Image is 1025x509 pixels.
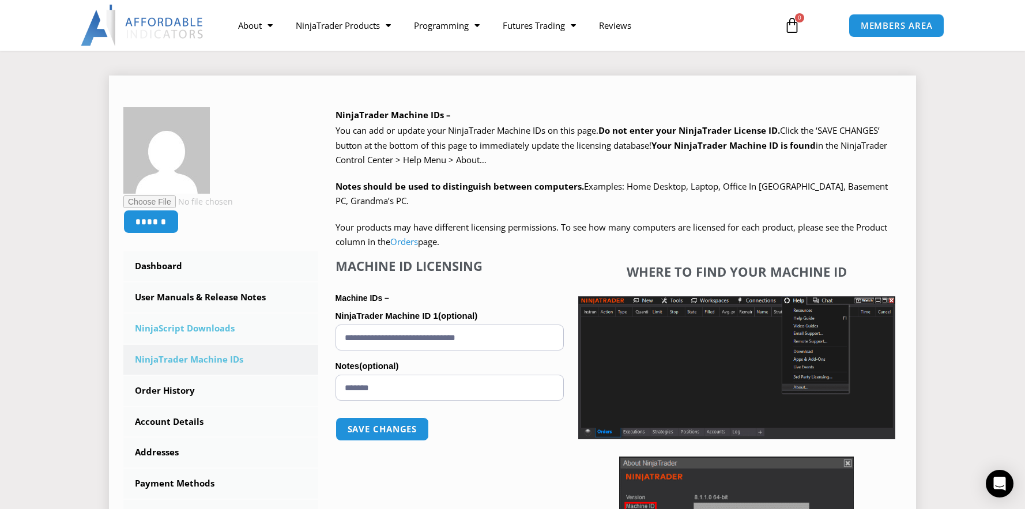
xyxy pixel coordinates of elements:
nav: Menu [227,12,771,39]
a: Order History [123,376,318,406]
strong: Your NinjaTrader Machine ID is found [651,139,816,151]
a: Futures Trading [491,12,587,39]
button: Save changes [336,417,429,441]
a: NinjaScript Downloads [123,314,318,344]
a: Dashboard [123,251,318,281]
a: About [227,12,284,39]
img: LogoAI | Affordable Indicators – NinjaTrader [81,5,205,46]
a: MEMBERS AREA [849,14,945,37]
a: Account Details [123,407,318,437]
a: Reviews [587,12,643,39]
strong: Notes should be used to distinguish between computers. [336,180,584,192]
b: Do not enter your NinjaTrader License ID. [598,125,780,136]
a: Addresses [123,438,318,467]
a: Payment Methods [123,469,318,499]
span: Click the ‘SAVE CHANGES’ button at the bottom of this page to immediately update the licensing da... [336,125,887,165]
span: You can add or update your NinjaTrader Machine IDs on this page. [336,125,598,136]
h4: Where to find your Machine ID [578,264,895,279]
label: Notes [336,357,564,375]
a: NinjaTrader Products [284,12,402,39]
h4: Machine ID Licensing [336,258,564,273]
a: User Manuals & Release Notes [123,282,318,312]
a: NinjaTrader Machine IDs [123,345,318,375]
span: MEMBERS AREA [861,21,933,30]
b: NinjaTrader Machine IDs – [336,109,451,120]
a: Programming [402,12,491,39]
strong: Machine IDs – [336,293,389,303]
a: Orders [390,236,418,247]
img: a51a53e9e2798f4ff5e9ae80a73b601d047a244580fb7d786b718ed7fd363a4a [123,107,210,194]
span: (optional) [359,361,398,371]
label: NinjaTrader Machine ID 1 [336,307,564,325]
span: Your products may have different licensing permissions. To see how many computers are licensed fo... [336,221,887,248]
span: Examples: Home Desktop, Laptop, Office In [GEOGRAPHIC_DATA], Basement PC, Grandma’s PC. [336,180,888,207]
span: 0 [795,13,804,22]
span: (optional) [438,311,477,321]
img: Screenshot 2025-01-17 1155544 | Affordable Indicators – NinjaTrader [578,296,895,439]
div: Open Intercom Messenger [986,470,1013,497]
a: 0 [767,9,817,42]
